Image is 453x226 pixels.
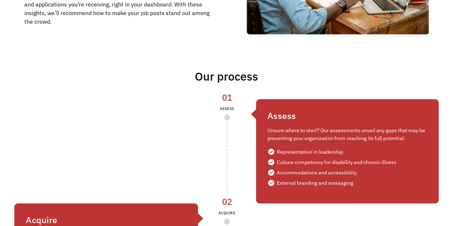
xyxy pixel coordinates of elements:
div: Representation in leadership [277,148,343,156]
p: Unsure where to start? Our assessments unveil any gaps that may be preventing your organization f... [268,126,428,142]
h4: Acquire [26,215,187,225]
div: Accommodations and accessibility [277,168,357,177]
div: External branding and messaging [277,179,353,187]
div: check_circle [268,168,275,177]
div: check_circle [268,179,275,187]
div: 02 [222,197,232,206]
div: check_circle [268,148,275,156]
div: ASSESS [220,105,234,113]
div: check_circle [268,158,275,167]
div: 01 [222,93,232,102]
h4: Assess [268,111,428,121]
div: ACQUIRE [218,209,236,217]
div: Culture competency for disability and chronic illness [277,158,396,167]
